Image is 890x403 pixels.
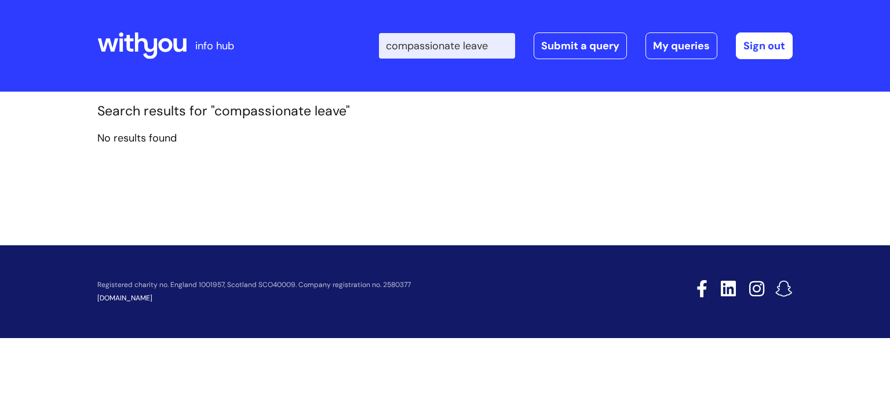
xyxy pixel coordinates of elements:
[736,32,793,59] a: Sign out
[97,129,793,147] p: No results found
[97,103,793,119] h1: Search results for "compassionate leave"
[379,32,793,59] div: | -
[645,32,717,59] a: My queries
[97,281,614,289] p: Registered charity no. England 1001957, Scotland SCO40009. Company registration no. 2580377
[534,32,627,59] a: Submit a query
[379,33,515,59] input: Search
[97,293,152,303] a: [DOMAIN_NAME]
[195,37,234,55] p: info hub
